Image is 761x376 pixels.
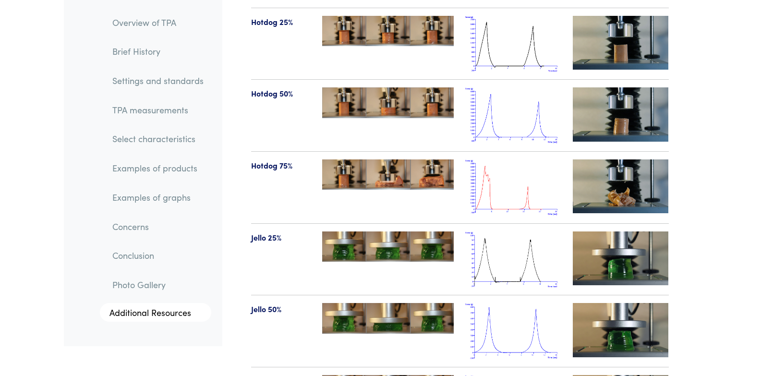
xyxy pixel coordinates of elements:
img: hotdog-50-123-tpa.jpg [322,87,454,118]
p: Jello 50% [251,303,311,315]
p: Jello 25% [251,231,311,244]
img: jello_tpa_50.png [465,303,561,359]
img: hotdog_tpa_50.png [465,87,561,144]
p: Hotdog 50% [251,87,311,100]
img: jello-videotn-50.jpg [573,303,669,357]
a: Examples of graphs [105,186,211,208]
img: jello-25-123-tpa.jpg [322,231,454,262]
p: Hotdog 75% [251,159,311,172]
img: hotdog_tpa_25.png [465,16,561,72]
a: Overview of TPA [105,12,211,34]
a: Brief History [105,41,211,63]
img: jello-videotn-25.jpg [573,231,669,285]
a: Conclusion [105,245,211,267]
img: jello_tpa_25.png [465,231,561,288]
a: Select characteristics [105,128,211,150]
img: hotdog-videotn-50.jpg [573,87,669,141]
a: TPA measurements [105,99,211,121]
a: Additional Resources [100,303,211,322]
a: Settings and standards [105,70,211,92]
img: hotdog-videotn-25.jpg [573,16,669,70]
img: hotdog-25-123-tpa.jpg [322,16,454,46]
a: Concerns [105,216,211,238]
img: hotdog-75-123-tpa.jpg [322,159,454,190]
a: Examples of products [105,158,211,180]
img: hotdog_tpa_75.png [465,159,561,216]
img: hotdog-videotn-75.jpg [573,159,669,213]
a: Photo Gallery [105,274,211,296]
img: jello-50-123-tpa.jpg [322,303,454,333]
p: Hotdog 25% [251,16,311,28]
